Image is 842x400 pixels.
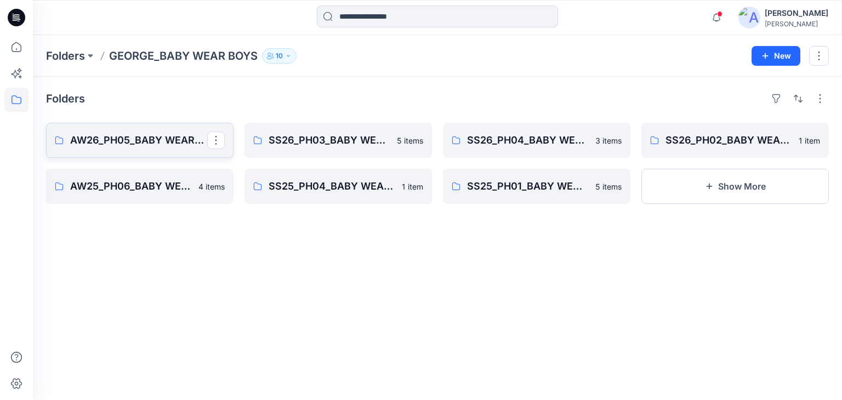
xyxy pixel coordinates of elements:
button: 10 [262,48,297,64]
p: 1 item [402,181,423,192]
a: SS26_PH02_BABY WEAR_BOYS _SLEEPSUIST1 item [641,123,829,158]
img: avatar [738,7,760,28]
button: Show More [641,169,829,204]
p: GEORGE_BABY WEAR BOYS [109,48,258,64]
p: SS25_PH01_BABY WEAR BOYS_SLEEPSUITS [467,179,589,194]
div: [PERSON_NAME] [765,20,828,28]
button: New [752,46,800,66]
div: [PERSON_NAME] [765,7,828,20]
p: 4 items [198,181,225,192]
p: 5 items [397,135,423,146]
p: 1 item [799,135,820,146]
p: SS25_PH04_BABY WEAR_BOYS SLEEPSUITS [269,179,395,194]
p: AW26_PH05_BABY WEAR_BOYS [70,133,207,148]
p: 3 items [595,135,622,146]
p: AW25_PH06_BABY WEAR_BOYS [70,179,192,194]
p: SS26_PH03_BABY WEAR _BOYS SLEEPSUITS [269,133,390,148]
a: SS26_PH03_BABY WEAR _BOYS SLEEPSUITS5 items [244,123,432,158]
p: 5 items [595,181,622,192]
p: SS26_PH04_BABY WEAR_BOYS SLEEPSUITS [467,133,589,148]
h4: Folders [46,92,85,105]
a: Folders [46,48,85,64]
p: SS26_PH02_BABY WEAR_BOYS _SLEEPSUIST [665,133,792,148]
p: 10 [276,50,283,62]
a: SS25_PH01_BABY WEAR BOYS_SLEEPSUITS5 items [443,169,630,204]
a: SS25_PH04_BABY WEAR_BOYS SLEEPSUITS1 item [244,169,432,204]
a: AW25_PH06_BABY WEAR_BOYS4 items [46,169,234,204]
a: SS26_PH04_BABY WEAR_BOYS SLEEPSUITS3 items [443,123,630,158]
a: AW26_PH05_BABY WEAR_BOYS [46,123,234,158]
